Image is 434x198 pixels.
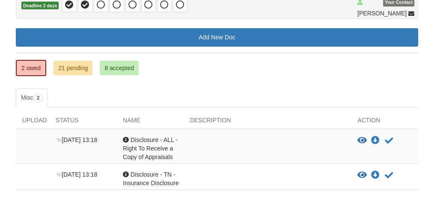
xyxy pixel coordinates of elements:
span: Disclosure - TN - Insurance Disclosure [123,171,179,186]
a: 2 owed [16,60,46,76]
span: Deadline 2 days [21,2,59,10]
div: Status [49,116,116,129]
a: Download Disclosure - ALL - Right To Receive a Copy of Appraisals [371,137,380,144]
div: Description [184,116,351,129]
span: [DATE] 13:18 [56,136,97,143]
a: 21 pending [54,61,92,75]
div: Upload [16,116,49,129]
button: View Disclosure - ALL - Right To Receive a Copy of Appraisals [357,136,367,145]
div: Name [116,116,184,129]
span: [DATE] 13:18 [56,171,97,178]
a: Misc [16,89,48,107]
button: Acknowledge receipt of document [384,136,394,146]
div: Action [351,116,418,129]
span: Disclosure - ALL - Right To Receive a Copy of Appraisals [123,136,178,160]
a: 8 accepted [100,61,139,75]
a: Add New Doc [16,28,418,47]
button: Acknowledge receipt of document [384,170,394,180]
span: [PERSON_NAME] [357,9,407,18]
button: View Disclosure - TN - Insurance Disclosure [357,171,367,180]
a: Download Disclosure - TN - Insurance Disclosure [371,172,380,179]
span: 2 [33,94,43,102]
